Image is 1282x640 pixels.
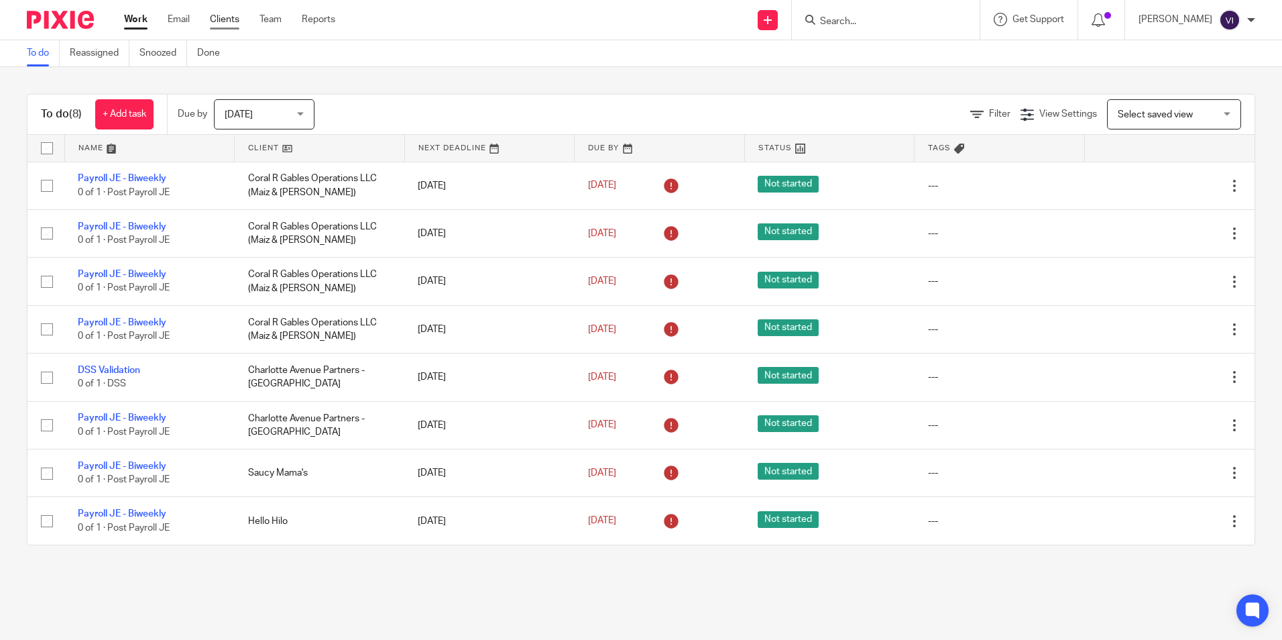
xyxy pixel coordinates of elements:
[928,144,951,152] span: Tags
[758,463,819,480] span: Not started
[1219,9,1240,31] img: svg%3E
[27,40,60,66] a: To do
[588,181,616,191] span: [DATE]
[235,209,405,257] td: Coral R Gables Operations LLC (Maiz & [PERSON_NAME])
[302,13,335,26] a: Reports
[197,40,230,66] a: Done
[928,179,1071,193] div: ---
[235,449,405,497] td: Saucy Mama's
[178,107,207,121] p: Due by
[124,13,148,26] a: Work
[235,162,405,209] td: Coral R Gables Operations LLC (Maiz & [PERSON_NAME])
[404,401,575,449] td: [DATE]
[78,366,140,375] a: DSS Validation
[404,258,575,305] td: [DATE]
[928,370,1071,384] div: ---
[78,413,166,423] a: Payroll JE - Biweekly
[78,462,166,471] a: Payroll JE - Biweekly
[588,325,616,334] span: [DATE]
[404,209,575,257] td: [DATE]
[404,162,575,209] td: [DATE]
[758,272,819,288] span: Not started
[225,110,253,119] span: [DATE]
[588,516,616,525] span: [DATE]
[588,372,616,382] span: [DATE]
[404,305,575,353] td: [DATE]
[819,16,939,28] input: Search
[1139,13,1212,26] p: [PERSON_NAME]
[139,40,187,66] a: Snoozed
[78,235,170,245] span: 0 of 1 · Post Payroll JE
[588,468,616,478] span: [DATE]
[928,466,1071,480] div: ---
[78,174,166,183] a: Payroll JE - Biweekly
[404,449,575,497] td: [DATE]
[235,305,405,353] td: Coral R Gables Operations LLC (Maiz & [PERSON_NAME])
[235,401,405,449] td: Charlotte Avenue Partners - [GEOGRAPHIC_DATA]
[928,515,1071,528] div: ---
[95,99,154,129] a: + Add task
[41,107,82,121] h1: To do
[235,258,405,305] td: Coral R Gables Operations LLC (Maiz & [PERSON_NAME])
[69,109,82,119] span: (8)
[78,188,170,197] span: 0 of 1 · Post Payroll JE
[168,13,190,26] a: Email
[404,354,575,401] td: [DATE]
[1039,109,1097,119] span: View Settings
[210,13,239,26] a: Clients
[1012,15,1064,24] span: Get Support
[78,222,166,231] a: Payroll JE - Biweekly
[1118,110,1193,119] span: Select saved view
[928,419,1071,432] div: ---
[588,421,616,430] span: [DATE]
[70,40,129,66] a: Reassigned
[928,227,1071,240] div: ---
[78,427,170,437] span: 0 of 1 · Post Payroll JE
[758,223,819,240] span: Not started
[758,319,819,336] span: Not started
[27,11,94,29] img: Pixie
[404,497,575,545] td: [DATE]
[235,354,405,401] td: Charlotte Avenue Partners - [GEOGRAPHIC_DATA]
[78,380,126,389] span: 0 of 1 · DSS
[78,318,166,327] a: Payroll JE - Biweekly
[758,511,819,528] span: Not started
[588,276,616,286] span: [DATE]
[78,509,166,519] a: Payroll JE - Biweekly
[758,367,819,384] span: Not started
[78,331,170,341] span: 0 of 1 · Post Payroll JE
[588,229,616,238] span: [DATE]
[758,415,819,432] span: Not started
[989,109,1010,119] span: Filter
[78,523,170,533] span: 0 of 1 · Post Payroll JE
[928,274,1071,288] div: ---
[259,13,282,26] a: Team
[235,497,405,545] td: Hello Hilo
[78,475,170,484] span: 0 of 1 · Post Payroll JE
[78,270,166,279] a: Payroll JE - Biweekly
[758,176,819,193] span: Not started
[928,323,1071,336] div: ---
[78,284,170,293] span: 0 of 1 · Post Payroll JE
